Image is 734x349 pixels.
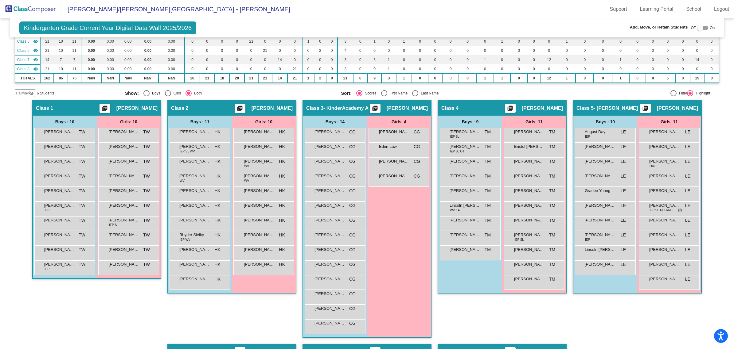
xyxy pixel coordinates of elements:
[506,105,514,114] mat-icon: picture_as_pdf
[79,129,85,135] span: TW
[528,55,540,64] td: 0
[367,116,431,128] div: Girls: 4
[272,46,288,55] td: 0
[510,46,528,55] td: 0
[17,39,29,44] span: Class 5
[150,90,160,96] div: Boys
[244,55,258,64] td: 0
[576,74,594,83] td: 0
[459,46,476,55] td: 0
[494,74,510,83] td: 1
[640,104,651,113] button: Print Students Details
[442,55,459,64] td: 0
[302,46,314,55] td: 0
[510,55,528,64] td: 0
[502,116,566,128] div: Girls: 11
[510,74,528,83] td: 0
[368,74,381,83] td: 9
[412,64,428,74] td: 0
[119,74,137,83] td: NaN
[185,46,200,55] td: 0
[81,64,101,74] td: 0.00
[15,37,41,46] td: LaPlante Emily - LaPlante
[314,129,345,135] span: [PERSON_NAME]
[81,55,101,64] td: 0.00
[528,64,540,74] td: 0
[81,74,101,83] td: NaN
[125,90,336,96] mat-radio-group: Select an option
[576,46,594,55] td: 0
[704,46,719,55] td: 0
[258,64,272,74] td: 0
[558,55,576,64] td: 0
[200,37,214,46] td: 0
[302,55,314,64] td: 0
[368,37,381,46] td: 1
[368,46,381,55] td: 0
[675,55,690,64] td: 0
[17,57,29,63] span: Class 7
[287,37,302,46] td: 0
[428,55,442,64] td: 0
[675,64,690,74] td: 0
[476,64,494,74] td: 0
[690,46,705,55] td: 0
[185,37,200,46] td: 0
[287,64,302,74] td: 21
[368,64,381,74] td: 0
[338,64,353,74] td: 3
[119,37,137,46] td: 0.00
[387,90,408,96] div: First Name
[338,37,353,46] td: 3
[101,74,119,83] td: NaN
[396,74,412,83] td: 1
[514,129,545,135] span: [PERSON_NAME]
[558,64,576,74] td: 0
[438,116,502,128] div: Boys : 9
[179,129,210,135] span: [PERSON_NAME]
[158,64,185,74] td: 0.00
[381,64,396,74] td: 1
[158,74,185,83] td: NaN
[68,37,81,46] td: 11
[573,116,637,128] div: Boys : 10
[396,37,412,46] td: 1
[646,46,660,55] td: 0
[229,55,244,64] td: 0
[100,104,110,113] button: Print Students Details
[612,74,629,83] td: 1
[704,74,719,83] td: 0
[704,37,719,46] td: 0
[459,74,476,83] td: 0
[272,64,288,74] td: 0
[690,64,705,74] td: 0
[675,74,690,83] td: 0
[54,64,68,74] td: 10
[17,48,29,53] span: Class 6
[214,46,229,55] td: 0
[125,90,139,96] span: Show:
[40,55,54,64] td: 14
[629,55,646,64] td: 0
[338,55,353,64] td: 3
[505,104,516,113] button: Print Students Details
[158,55,185,64] td: 0.00
[675,37,690,46] td: 0
[594,46,612,55] td: 0
[137,64,159,74] td: 0.00
[522,105,563,111] span: [PERSON_NAME]
[68,46,81,55] td: 11
[540,55,558,64] td: 12
[510,37,528,46] td: 0
[371,105,379,114] mat-icon: picture_as_pdf
[15,74,41,83] td: TOTALS
[37,90,54,96] span: 6 Students
[326,37,338,46] td: 0
[116,105,158,111] span: [PERSON_NAME]
[33,116,97,128] div: Boys : 10
[303,116,367,128] div: Boys : 14
[302,37,314,46] td: 1
[612,46,629,55] td: 0
[396,46,412,55] td: 0
[185,74,200,83] td: 20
